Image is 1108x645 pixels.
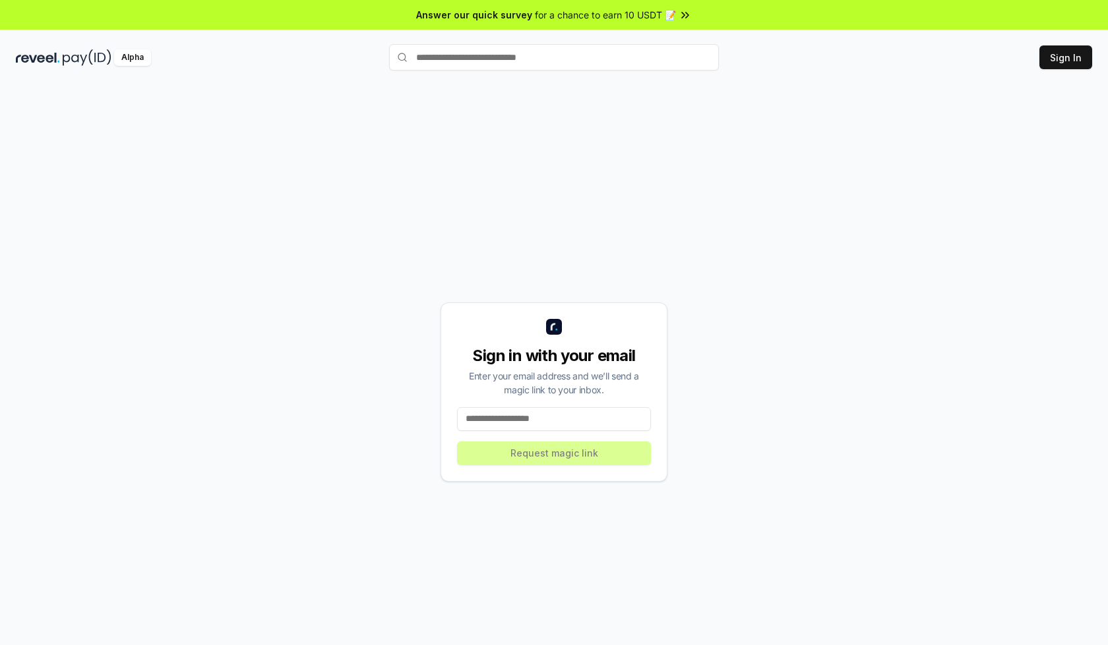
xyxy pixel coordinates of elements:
[1039,45,1092,69] button: Sign In
[16,49,60,66] img: reveel_dark
[457,345,651,366] div: Sign in with your email
[114,49,151,66] div: Alpha
[546,319,562,335] img: logo_small
[457,369,651,397] div: Enter your email address and we’ll send a magic link to your inbox.
[416,8,532,22] span: Answer our quick survey
[63,49,111,66] img: pay_id
[535,8,676,22] span: for a chance to earn 10 USDT 📝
